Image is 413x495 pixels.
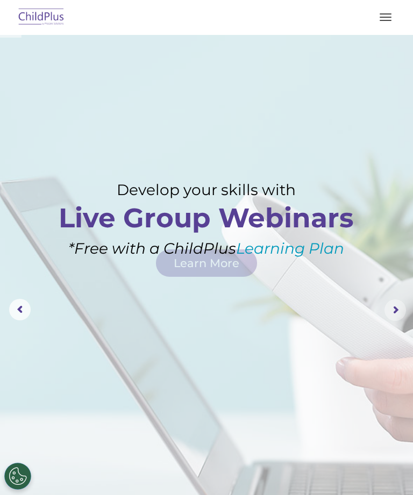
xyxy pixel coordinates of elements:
[16,5,67,30] img: ChildPlus by Procare Solutions
[156,249,257,277] a: Learn More
[236,239,344,257] a: Learning Plan
[4,463,31,490] button: Cookies Settings
[35,204,377,232] rs-layer: Live Group Webinars
[56,240,356,257] rs-layer: *Free with a ChildPlus
[56,181,356,199] rs-layer: Develop your skills with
